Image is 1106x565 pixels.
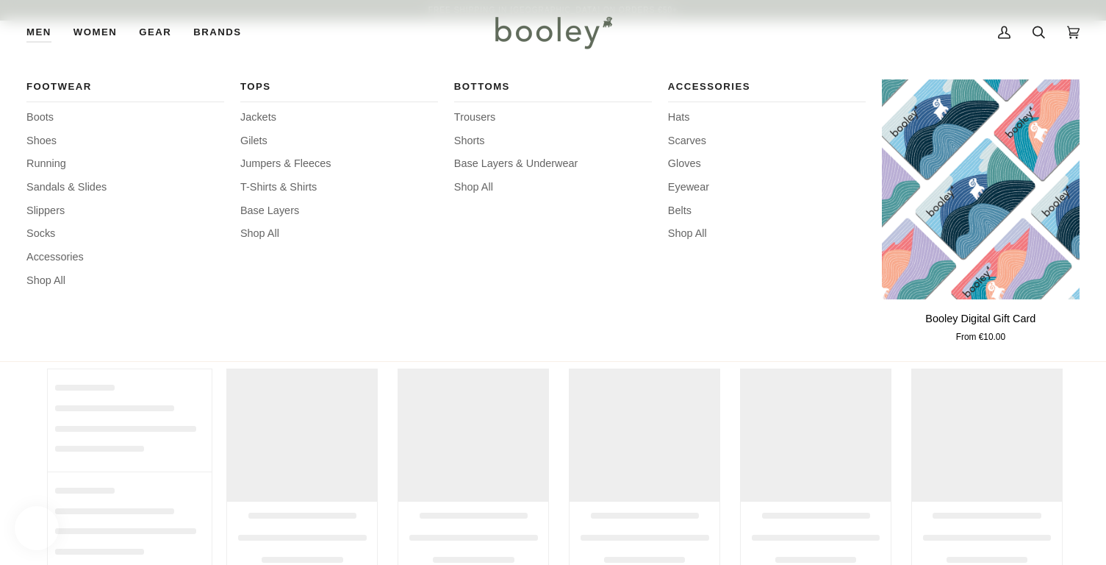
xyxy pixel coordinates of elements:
[240,133,438,149] a: Gilets
[26,203,224,219] a: Slippers
[489,11,617,54] img: Booley
[668,79,866,102] a: Accessories
[26,156,224,172] a: Running
[240,79,438,94] span: Tops
[26,110,224,126] a: Boots
[882,79,1080,299] product-grid-item-variant: €10.00
[956,331,1005,344] span: From €10.00
[668,110,866,126] a: Hats
[882,79,1080,344] product-grid-item: Booley Digital Gift Card
[26,180,224,196] a: Sandals & Slides
[668,203,866,219] a: Belts
[240,156,438,172] a: Jumpers & Fleeces
[454,79,652,102] a: Bottoms
[193,25,241,40] span: Brands
[26,273,224,289] a: Shop All
[240,226,438,242] a: Shop All
[668,180,866,196] a: Eyewear
[73,25,117,40] span: Women
[139,25,171,40] span: Gear
[882,305,1080,344] a: Booley Digital Gift Card
[240,180,438,196] a: T-Shirts & Shirts
[925,311,1035,327] p: Booley Digital Gift Card
[668,226,866,242] a: Shop All
[454,156,652,172] a: Base Layers & Underwear
[454,110,652,126] a: Trousers
[26,133,224,149] a: Shoes
[240,79,438,102] a: Tops
[454,180,652,196] a: Shop All
[26,226,224,242] a: Socks
[26,249,224,266] a: Accessories
[240,110,438,126] a: Jackets
[26,79,224,102] a: Footwear
[15,506,59,550] iframe: Button to open loyalty program pop-up
[668,79,866,94] span: Accessories
[882,79,1080,299] a: Booley Digital Gift Card
[668,156,866,172] a: Gloves
[454,79,652,94] span: Bottoms
[668,133,866,149] a: Scarves
[240,203,438,219] a: Base Layers
[26,79,224,94] span: Footwear
[454,133,652,149] a: Shorts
